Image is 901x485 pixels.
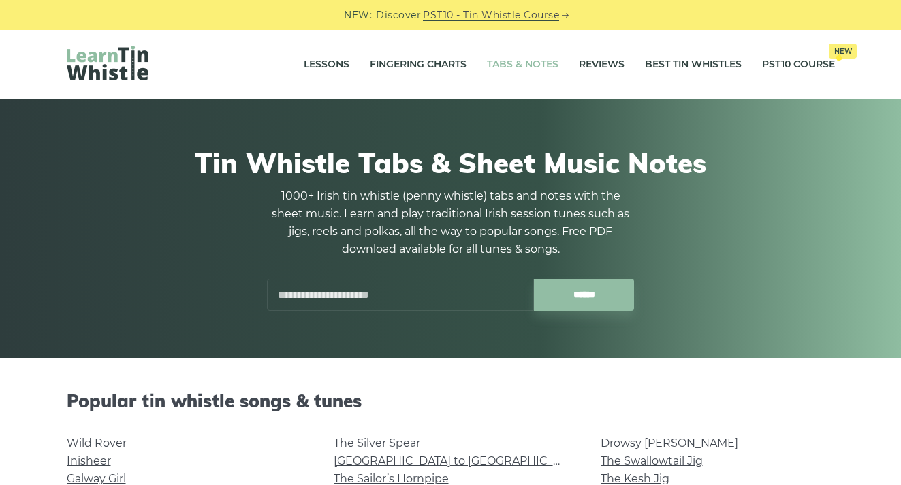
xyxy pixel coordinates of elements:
span: New [829,44,857,59]
a: Drowsy [PERSON_NAME] [601,437,738,450]
img: LearnTinWhistle.com [67,46,148,80]
a: The Swallowtail Jig [601,454,703,467]
h1: Tin Whistle Tabs & Sheet Music Notes [67,146,835,179]
a: Inisheer [67,454,111,467]
a: Wild Rover [67,437,127,450]
a: The Sailor’s Hornpipe [334,472,449,485]
a: Tabs & Notes [487,48,558,82]
a: PST10 CourseNew [762,48,835,82]
h2: Popular tin whistle songs & tunes [67,390,835,411]
a: Best Tin Whistles [645,48,742,82]
a: Reviews [579,48,625,82]
a: Galway Girl [67,472,126,485]
a: The Kesh Jig [601,472,669,485]
a: Lessons [304,48,349,82]
a: Fingering Charts [370,48,467,82]
p: 1000+ Irish tin whistle (penny whistle) tabs and notes with the sheet music. Learn and play tradi... [267,187,635,258]
a: [GEOGRAPHIC_DATA] to [GEOGRAPHIC_DATA] [334,454,585,467]
a: The Silver Spear [334,437,420,450]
